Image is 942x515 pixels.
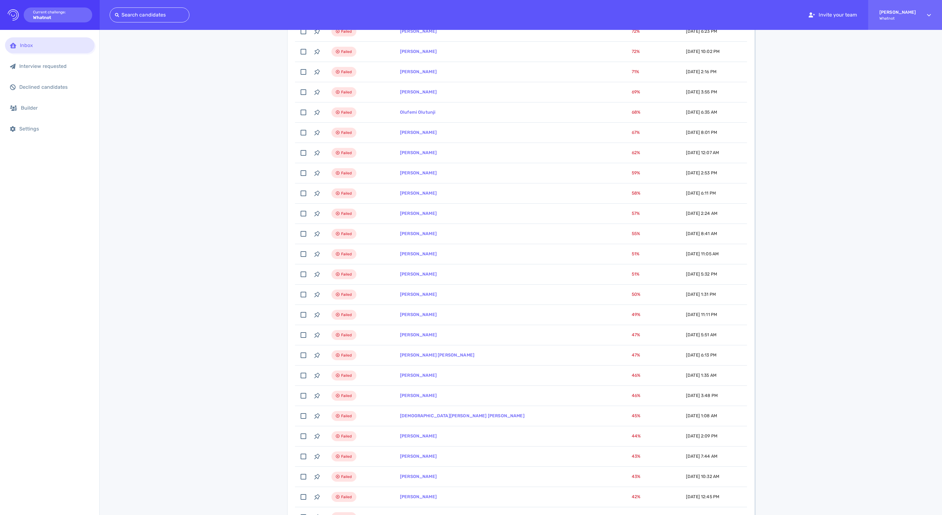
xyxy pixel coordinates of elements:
[400,292,437,297] a: [PERSON_NAME]
[686,393,718,398] span: [DATE] 3:48 PM
[400,454,437,459] a: [PERSON_NAME]
[400,272,437,277] a: [PERSON_NAME]
[632,191,640,196] span: 58 %
[632,69,639,74] span: 71 %
[400,191,437,196] a: [PERSON_NAME]
[632,393,640,398] span: 46 %
[632,433,641,439] span: 44 %
[632,211,640,216] span: 57 %
[686,454,717,459] span: [DATE] 7:44 AM
[341,473,352,480] span: Failed
[400,251,437,257] a: [PERSON_NAME]
[686,494,719,499] span: [DATE] 12:45 PM
[686,170,717,176] span: [DATE] 2:53 PM
[686,89,717,95] span: [DATE] 3:55 PM
[686,191,716,196] span: [DATE] 6:11 PM
[879,10,916,15] strong: [PERSON_NAME]
[632,312,640,317] span: 49 %
[341,291,352,298] span: Failed
[632,49,640,54] span: 72 %
[632,170,640,176] span: 59 %
[19,63,89,69] div: Interview requested
[632,494,640,499] span: 42 %
[686,312,717,317] span: [DATE] 11:11 PM
[632,373,640,378] span: 46 %
[686,332,716,338] span: [DATE] 5:51 AM
[400,49,437,54] a: [PERSON_NAME]
[341,149,352,157] span: Failed
[400,494,437,499] a: [PERSON_NAME]
[686,352,716,358] span: [DATE] 6:13 PM
[686,272,717,277] span: [DATE] 5:32 PM
[341,210,352,217] span: Failed
[400,89,437,95] a: [PERSON_NAME]
[341,28,352,35] span: Failed
[632,251,640,257] span: 51 %
[400,231,437,236] a: [PERSON_NAME]
[686,251,719,257] span: [DATE] 11:05 AM
[400,332,437,338] a: [PERSON_NAME]
[632,352,640,358] span: 47 %
[21,105,89,111] div: Builder
[400,130,437,135] a: [PERSON_NAME]
[632,454,640,459] span: 43 %
[341,412,352,420] span: Failed
[686,433,717,439] span: [DATE] 2:09 PM
[341,392,352,399] span: Failed
[686,373,716,378] span: [DATE] 1:35 AM
[341,129,352,136] span: Failed
[400,474,437,479] a: [PERSON_NAME]
[632,292,640,297] span: 50 %
[400,312,437,317] a: [PERSON_NAME]
[686,110,717,115] span: [DATE] 6:35 AM
[686,29,717,34] span: [DATE] 6:23 PM
[341,190,352,197] span: Failed
[341,88,352,96] span: Failed
[632,110,640,115] span: 68 %
[341,169,352,177] span: Failed
[20,42,89,48] div: Inbox
[686,130,717,135] span: [DATE] 8:01 PM
[632,272,640,277] span: 51 %
[341,352,352,359] span: Failed
[632,130,640,135] span: 67 %
[341,48,352,55] span: Failed
[341,250,352,258] span: Failed
[632,89,640,95] span: 69 %
[341,311,352,319] span: Failed
[686,69,716,74] span: [DATE] 2:16 PM
[632,29,640,34] span: 72 %
[400,211,437,216] a: [PERSON_NAME]
[686,211,717,216] span: [DATE] 2:24 AM
[19,84,89,90] div: Declined candidates
[632,231,640,236] span: 55 %
[632,413,640,418] span: 45 %
[400,393,437,398] a: [PERSON_NAME]
[341,372,352,379] span: Failed
[632,474,640,479] span: 43 %
[341,493,352,501] span: Failed
[400,69,437,74] a: [PERSON_NAME]
[686,150,719,155] span: [DATE] 12:07 AM
[632,332,640,338] span: 47 %
[686,474,719,479] span: [DATE] 10:32 AM
[400,29,437,34] a: [PERSON_NAME]
[400,150,437,155] a: [PERSON_NAME]
[341,432,352,440] span: Failed
[400,433,437,439] a: [PERSON_NAME]
[341,68,352,76] span: Failed
[341,109,352,116] span: Failed
[341,331,352,339] span: Failed
[341,453,352,460] span: Failed
[632,150,640,155] span: 62 %
[341,271,352,278] span: Failed
[19,126,89,132] div: Settings
[400,352,474,358] a: [PERSON_NAME] [PERSON_NAME]
[686,292,716,297] span: [DATE] 1:31 PM
[400,110,435,115] a: Olufemi Olutunji
[400,373,437,378] a: [PERSON_NAME]
[400,170,437,176] a: [PERSON_NAME]
[341,230,352,238] span: Failed
[686,49,720,54] span: [DATE] 10:02 PM
[400,413,525,418] a: [DEMOGRAPHIC_DATA][PERSON_NAME] [PERSON_NAME]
